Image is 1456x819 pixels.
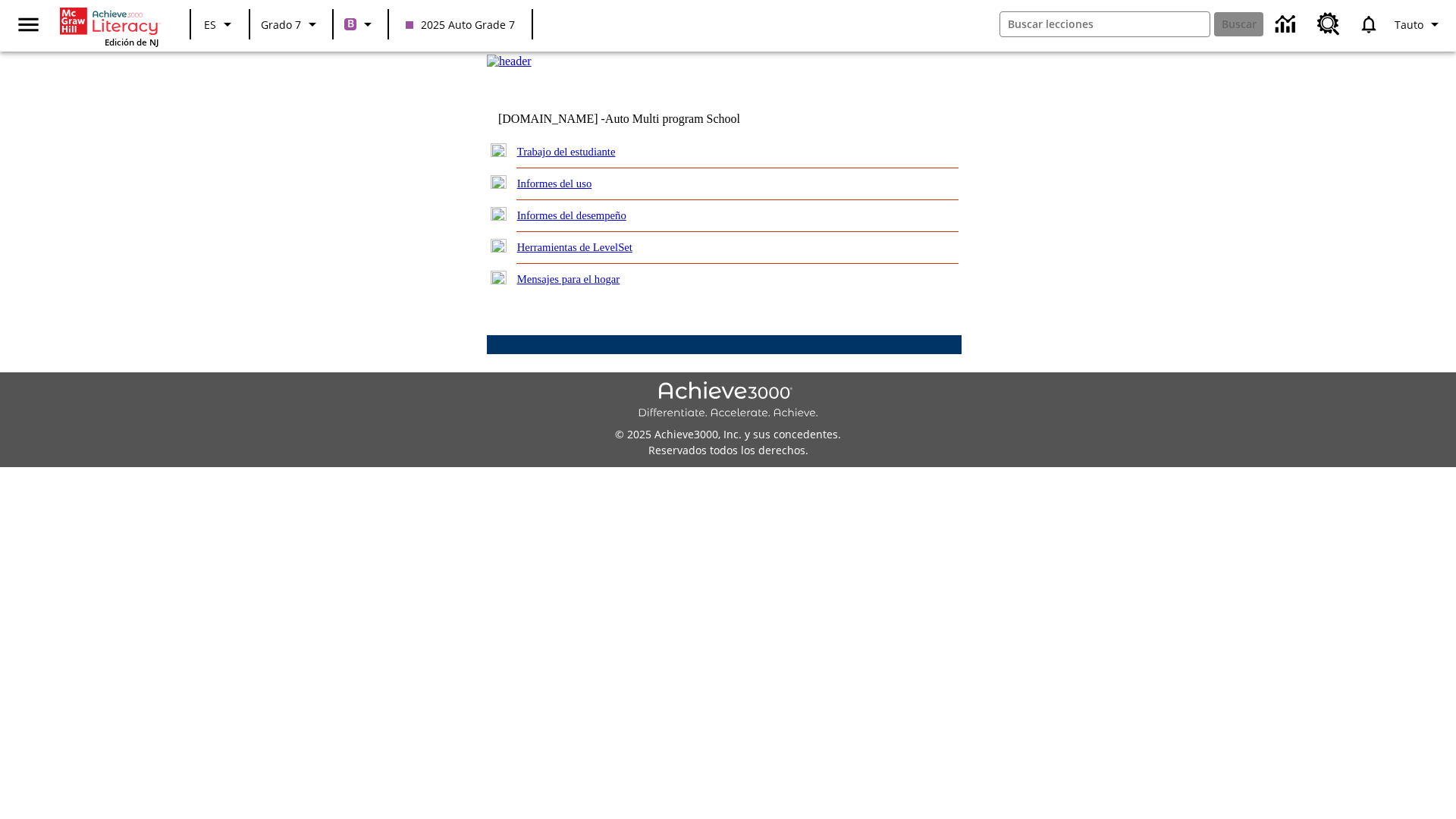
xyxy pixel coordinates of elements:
a: Informes del uso [517,177,592,190]
button: Abrir el menú lateral [6,2,51,47]
img: Achieve3000 Differentiate Accelerate Achieve [638,381,818,420]
img: plus.gif [491,239,507,253]
span: ES [204,17,216,33]
input: Buscar campo [1000,12,1210,36]
nobr: Auto Multi program School [605,112,740,125]
span: Grado 7 [261,17,301,33]
button: Lenguaje: ES, Selecciona un idioma [196,11,244,38]
a: Notificaciones [1349,5,1389,44]
img: header [487,55,532,68]
a: Herramientas de LevelSet [517,241,632,253]
a: Informes del desempeño [517,209,626,221]
a: Trabajo del estudiante [517,146,616,158]
img: plus.gif [491,207,507,221]
img: plus.gif [491,271,507,284]
span: B [347,14,354,33]
a: Centro de información [1266,4,1308,45]
span: Edición de NJ [105,36,158,48]
button: Boost El color de la clase es morado/púrpura. Cambiar el color de la clase. [338,11,383,38]
button: Perfil/Configuración [1389,11,1450,38]
td: [DOMAIN_NAME] - [498,112,777,126]
img: plus.gif [491,175,507,189]
span: 2025 Auto Grade 7 [406,17,515,33]
div: Portada [60,5,158,48]
img: plus.gif [491,143,507,157]
span: Tauto [1395,17,1423,33]
a: Centro de recursos, Se abrirá en una pestaña nueva. [1308,4,1349,45]
button: Grado: Grado 7, Elige un grado [255,11,328,38]
a: Mensajes para el hogar [517,273,620,285]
